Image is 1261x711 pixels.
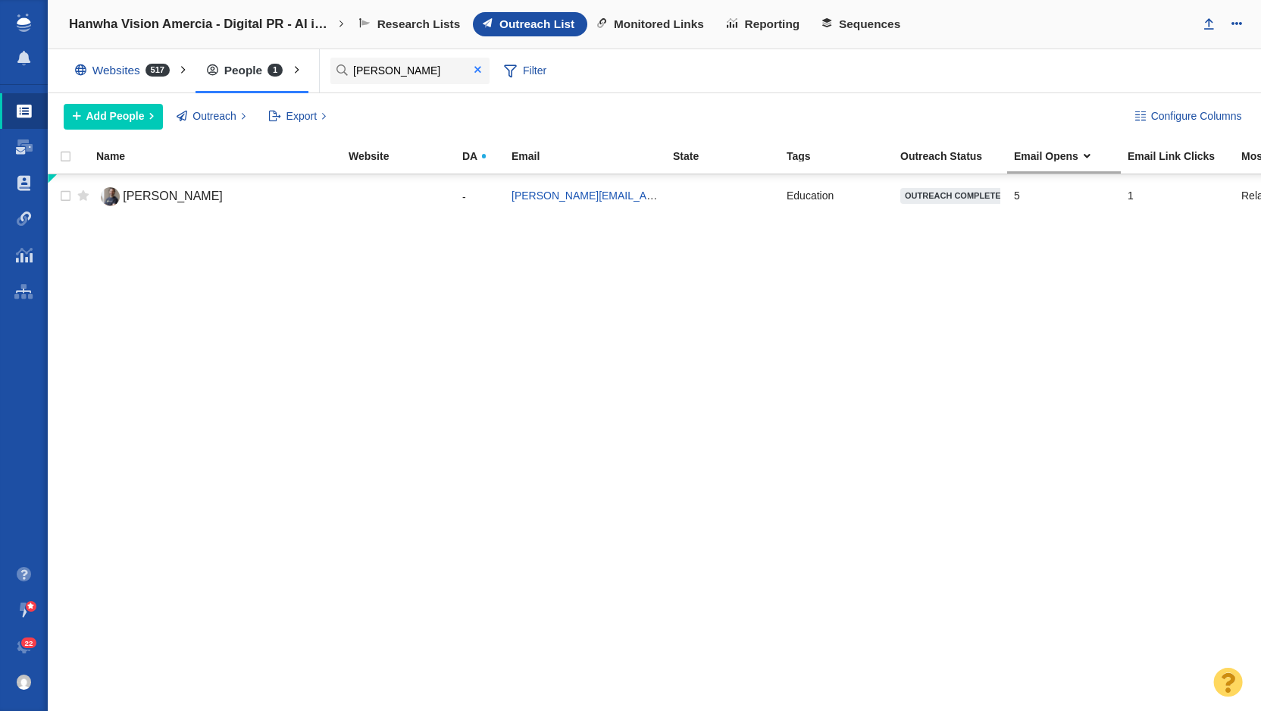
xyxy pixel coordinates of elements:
[1128,151,1240,164] a: Email Link Clicks
[123,189,223,202] span: [PERSON_NAME]
[495,57,555,86] span: Filter
[349,151,461,161] div: Website
[512,151,671,161] div: Email
[462,151,477,161] span: DA
[587,12,717,36] a: Monitored Links
[1151,108,1242,124] span: Configure Columns
[900,151,1012,164] a: Outreach Status
[473,12,587,36] a: Outreach List
[512,151,671,164] a: Email
[512,189,778,202] a: [PERSON_NAME][EMAIL_ADDRESS][DOMAIN_NAME]
[1126,104,1250,130] button: Configure Columns
[1128,180,1228,212] div: 1
[192,108,236,124] span: Outreach
[145,64,170,77] span: 517
[499,17,574,31] span: Outreach List
[17,675,32,690] img: f969a929550c49b0f71394cf79ab7d2e
[21,637,37,649] span: 22
[787,151,899,161] div: Tags
[839,17,900,31] span: Sequences
[673,151,785,161] div: State
[377,17,461,31] span: Research Lists
[349,12,473,36] a: Research Lists
[1128,151,1240,161] div: Email Link Clicks
[787,151,899,164] a: Tags
[96,183,335,210] a: [PERSON_NAME]
[86,108,145,124] span: Add People
[168,104,255,130] button: Outreach
[673,151,785,164] a: State
[1014,151,1126,164] a: Email Opens
[64,104,163,130] button: Add People
[462,180,466,204] div: -
[900,151,1012,161] div: Outreach Status
[1014,180,1114,212] div: 5
[745,17,800,31] span: Reporting
[787,189,834,202] span: Education
[462,151,510,164] a: DA
[286,108,317,124] span: Export
[1014,151,1126,161] div: Email Opens
[812,12,913,36] a: Sequences
[69,17,334,32] h4: Hanwha Vision Amercia - Digital PR - AI in Education: The Growing Debate Across Generations and D...
[330,58,490,84] input: Search
[260,104,335,130] button: Export
[17,14,30,32] img: buzzstream_logo_iconsimple.png
[96,151,347,164] a: Name
[614,17,704,31] span: Monitored Links
[64,53,188,88] div: Websites
[349,151,461,164] a: Website
[717,12,812,36] a: Reporting
[96,151,347,161] div: Name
